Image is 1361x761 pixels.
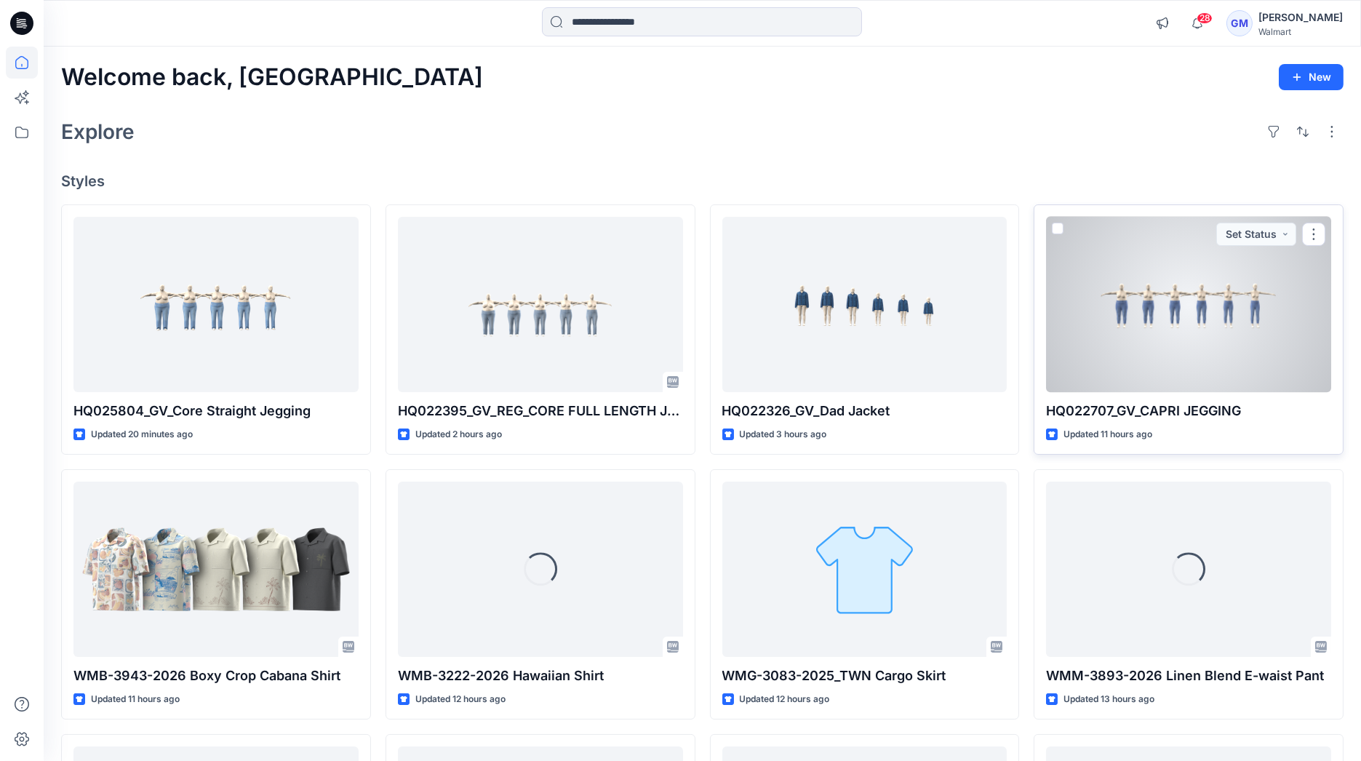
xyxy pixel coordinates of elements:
p: Updated 3 hours ago [740,427,827,442]
p: Updated 20 minutes ago [91,427,193,442]
a: HQ022326_GV_Dad Jacket [722,217,1007,393]
p: Updated 13 hours ago [1063,692,1154,707]
p: HQ022707_GV_CAPRI JEGGING [1046,401,1331,421]
div: Walmart [1258,26,1343,37]
button: New [1279,64,1344,90]
a: HQ025804_GV_Core Straight Jegging [73,217,359,393]
a: WMG-3083-2025_TWN Cargo Skirt [722,482,1007,658]
a: HQ022395_GV_REG_CORE FULL LENGTH JEGGING [398,217,683,393]
div: [PERSON_NAME] [1258,9,1343,26]
p: HQ022326_GV_Dad Jacket [722,401,1007,421]
a: HQ022707_GV_CAPRI JEGGING [1046,217,1331,393]
p: WMB-3222-2026 Hawaiian Shirt [398,666,683,686]
p: WMB-3943-2026 Boxy Crop Cabana Shirt [73,666,359,686]
p: Updated 11 hours ago [91,692,180,707]
h4: Styles [61,172,1344,190]
h2: Welcome back, [GEOGRAPHIC_DATA] [61,64,483,91]
p: HQ022395_GV_REG_CORE FULL LENGTH JEGGING [398,401,683,421]
p: WMM-3893-2026 Linen Blend E-waist Pant [1046,666,1331,686]
div: GM [1226,10,1253,36]
a: WMB-3943-2026 Boxy Crop Cabana Shirt [73,482,359,658]
p: WMG-3083-2025_TWN Cargo Skirt [722,666,1007,686]
p: HQ025804_GV_Core Straight Jegging [73,401,359,421]
p: Updated 12 hours ago [740,692,830,707]
span: 28 [1197,12,1213,24]
p: Updated 2 hours ago [415,427,502,442]
p: Updated 11 hours ago [1063,427,1152,442]
p: Updated 12 hours ago [415,692,506,707]
h2: Explore [61,120,135,143]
